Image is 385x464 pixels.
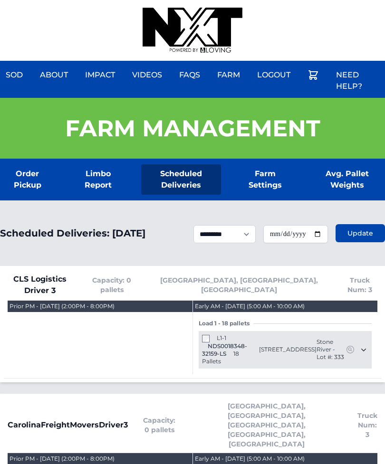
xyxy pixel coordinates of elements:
[143,8,242,53] img: nextdaysod.com Logo
[336,224,385,242] button: Update
[151,275,327,294] span: [GEOGRAPHIC_DATA], [GEOGRAPHIC_DATA], [GEOGRAPHIC_DATA]
[195,455,305,463] div: Early AM - [DATE] (5:00 AM - 10:00 AM)
[8,274,73,296] span: CLS Logistics Driver 3
[88,275,136,294] span: Capacity: 0 pallets
[191,401,342,449] span: [GEOGRAPHIC_DATA], [GEOGRAPHIC_DATA], [GEOGRAPHIC_DATA], [GEOGRAPHIC_DATA], [GEOGRAPHIC_DATA]
[259,346,317,353] span: [STREET_ADDRESS]
[8,419,128,431] span: CarolinaFreightMoversDriver3
[357,411,377,439] span: Truck Num: 3
[143,416,175,435] span: Capacity: 0 pallets
[212,64,246,86] a: Farm
[236,164,294,195] a: Farm Settings
[309,164,385,195] a: Avg. Pallet Weights
[70,164,126,195] a: Limbo Report
[141,164,221,195] a: Scheduled Deliveries
[10,303,115,310] div: Prior PM - [DATE] (2:00PM - 8:00PM)
[317,338,346,361] span: Stone River - Lot #: 333
[65,117,320,140] h1: Farm Management
[202,350,239,365] span: 18 Pallets
[330,64,385,98] a: Need Help?
[173,64,206,86] a: FAQs
[217,334,226,341] span: L1-1
[343,275,377,294] span: Truck Num: 3
[199,320,253,327] span: Load 1 - 18 pallets
[251,64,296,86] a: Logout
[34,64,74,86] a: About
[79,64,121,86] a: Impact
[347,228,373,238] span: Update
[202,342,247,357] span: NDS0018348-32159-LS
[195,303,305,310] div: Early AM - [DATE] (5:00 AM - 10:00 AM)
[126,64,168,86] a: Videos
[10,455,115,463] div: Prior PM - [DATE] (2:00PM - 8:00PM)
